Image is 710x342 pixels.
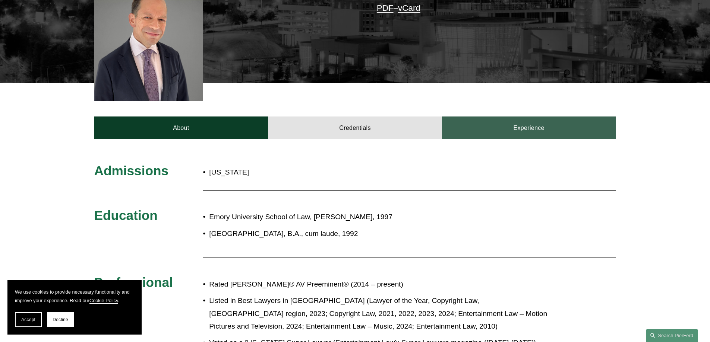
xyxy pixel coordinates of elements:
[209,278,550,291] p: Rated [PERSON_NAME]® AV Preeminent® (2014 – present)
[53,317,68,322] span: Decline
[94,275,177,306] span: Professional Honors
[209,211,550,224] p: Emory University School of Law, [PERSON_NAME], 1997
[398,3,420,13] a: vCard
[89,298,118,303] a: Cookie Policy
[442,116,616,139] a: Experience
[94,208,158,223] span: Education
[268,116,442,139] a: Credentials
[209,227,550,240] p: [GEOGRAPHIC_DATA], B.A., cum laude, 1992
[646,329,698,342] a: Search this site
[209,294,550,333] p: Listed in Best Lawyers in [GEOGRAPHIC_DATA] (Lawyer of the Year, Copyright Law, [GEOGRAPHIC_DATA]...
[21,317,35,322] span: Accept
[94,163,168,178] span: Admissions
[7,280,142,335] section: Cookie banner
[94,116,268,139] a: About
[15,312,42,327] button: Accept
[377,3,394,13] a: PDF
[15,288,134,305] p: We use cookies to provide necessary functionality and improve your experience. Read our .
[209,166,398,179] p: [US_STATE]
[47,312,74,327] button: Decline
